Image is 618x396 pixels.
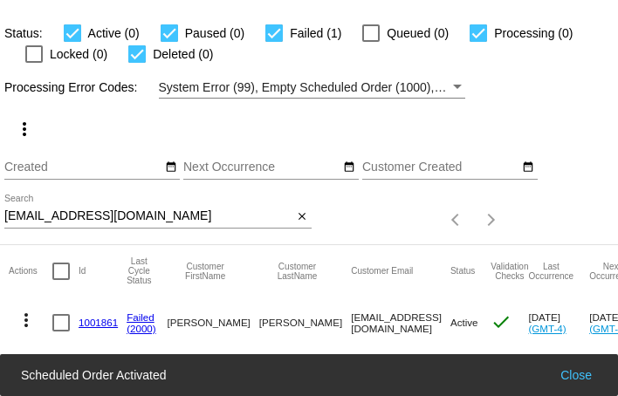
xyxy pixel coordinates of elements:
[296,210,308,224] mat-icon: close
[290,23,341,44] span: Failed (1)
[88,23,140,44] span: Active (0)
[167,262,243,281] button: Change sorting for CustomerFirstName
[491,245,528,297] mat-header-cell: Validation Checks
[127,311,154,323] a: Failed
[259,297,351,348] mat-cell: [PERSON_NAME]
[159,77,466,99] mat-select: Filter by Processing Error Codes
[351,297,450,348] mat-cell: [EMAIL_ADDRESS][DOMAIN_NAME]
[450,317,478,328] span: Active
[16,310,37,331] mat-icon: more_vert
[4,160,161,174] input: Created
[4,80,138,94] span: Processing Error Codes:
[9,245,52,297] mat-header-cell: Actions
[387,23,449,44] span: Queued (0)
[474,202,509,237] button: Next page
[79,266,86,277] button: Change sorting for Id
[167,297,258,348] mat-cell: [PERSON_NAME]
[127,256,151,285] button: Change sorting for LastProcessingCycleId
[491,311,512,332] mat-icon: check
[528,297,589,348] mat-cell: [DATE]
[259,262,335,281] button: Change sorting for CustomerLastName
[165,160,177,174] mat-icon: date_range
[4,26,43,40] span: Status:
[50,44,107,65] span: Locked (0)
[343,160,355,174] mat-icon: date_range
[362,160,519,174] input: Customer Created
[450,266,475,277] button: Change sorting for Status
[439,202,474,237] button: Previous page
[127,323,156,334] a: (2000)
[14,119,35,140] mat-icon: more_vert
[522,160,534,174] mat-icon: date_range
[494,23,573,44] span: Processing (0)
[183,160,340,174] input: Next Occurrence
[528,323,566,334] a: (GMT-4)
[21,366,597,384] simple-snack-bar: Scheduled Order Activated
[185,23,244,44] span: Paused (0)
[555,366,597,384] button: Close
[153,44,213,65] span: Deleted (0)
[4,209,293,223] input: Search
[79,317,118,328] a: 1001861
[293,208,312,226] button: Clear
[351,266,413,277] button: Change sorting for CustomerEmail
[528,262,573,281] button: Change sorting for LastOccurrenceUtc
